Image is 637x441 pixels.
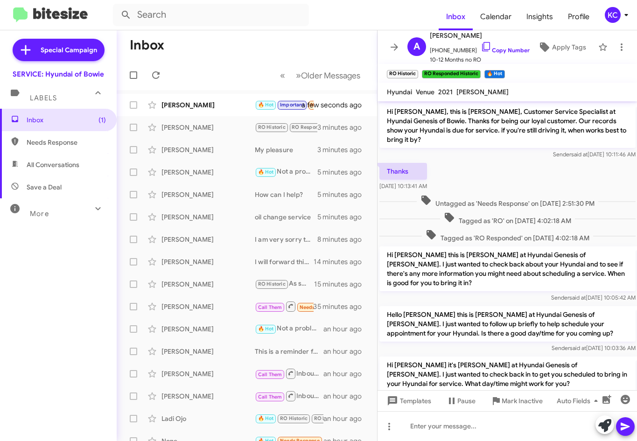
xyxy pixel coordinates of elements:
div: Yes [255,122,317,133]
div: Inbound Call [255,390,323,402]
a: Special Campaign [13,39,105,61]
div: 14 minutes ago [314,257,369,266]
span: RO Historic [258,124,286,130]
div: Which services will be completed according to mileage and schedule? [255,99,314,110]
span: Sender [DATE] 10:11:46 AM [553,151,635,158]
div: 5 minutes ago [317,168,370,177]
span: [PERSON_NAME] [456,88,509,96]
div: [PERSON_NAME] [161,257,255,266]
span: [PHONE_NUMBER] [430,41,530,55]
div: 3 minutes ago [317,123,370,132]
a: Inbox [439,3,473,30]
a: Copy Number [481,47,530,54]
button: Templates [378,392,439,409]
input: Search [113,4,309,26]
span: Needs Response [300,304,339,310]
span: Sender [DATE] 10:03:36 AM [551,344,635,351]
span: Call Them [258,371,282,378]
span: said at [569,294,585,301]
span: All Conversations [27,160,79,169]
div: an hour ago [323,347,369,356]
small: RO Responded Historic [422,70,481,78]
div: Inbound Call [255,301,314,312]
div: an hour ago [323,324,369,334]
div: 5 minutes ago [317,212,370,222]
div: 5 minutes ago [317,190,370,199]
span: 🔥 Hot [258,326,274,332]
button: Mark Inactive [483,392,550,409]
span: A [413,39,420,54]
span: Older Messages [301,70,360,81]
span: Hyundai [387,88,412,96]
span: Calendar [473,3,519,30]
div: an hour ago [323,369,369,378]
span: Untagged as 'Needs Response' on [DATE] 2:51:30 PM [416,195,598,208]
button: Apply Tags [530,39,594,56]
span: 🔥 Hot [258,102,274,108]
span: Special Campaign [41,45,97,55]
span: Auto Fields [557,392,602,409]
small: RO Historic [387,70,418,78]
p: Thanks [379,163,427,180]
div: [PERSON_NAME] [161,392,255,401]
span: Mark Inactive [502,392,543,409]
span: Save a Deal [27,182,62,192]
div: [PERSON_NAME] [161,123,255,132]
div: [PERSON_NAME] [161,369,255,378]
div: a few seconds ago [314,100,370,110]
span: Call Them [258,394,282,400]
span: Needs Response [27,138,106,147]
span: Important [280,102,304,108]
span: said at [571,151,587,158]
p: Hi [PERSON_NAME] this is [PERSON_NAME] at Hyundai Genesis of [PERSON_NAME]. I just wanted to chec... [379,246,636,291]
div: 15 minutes ago [314,280,369,289]
span: 2021 [438,88,453,96]
p: Hello [PERSON_NAME] this is [PERSON_NAME] at Hyundai Genesis of [PERSON_NAME]. I just wanted to f... [379,306,636,342]
div: [PERSON_NAME] [161,100,255,110]
span: (1) [98,115,106,125]
small: 🔥 Hot [484,70,504,78]
span: 10-12 Months no RO [430,55,530,64]
div: [PERSON_NAME] [161,190,255,199]
div: Not a problem, please let us know if you would like us to assist in any way [255,323,323,334]
div: 8 minutes ago [317,235,370,244]
span: 🔥 Hot [258,415,274,421]
a: Insights [519,3,560,30]
div: [PERSON_NAME] [161,168,255,177]
span: Pause [457,392,476,409]
span: Inbox [27,115,106,125]
span: Sender [DATE] 10:05:42 AM [551,294,635,301]
span: Labels [30,94,57,102]
div: [PERSON_NAME] [161,347,255,356]
div: Ladi Ojo [161,414,255,423]
span: Venue [416,88,434,96]
div: [PERSON_NAME] [161,324,255,334]
div: Inbound Call [255,368,323,379]
div: [PERSON_NAME] [161,235,255,244]
span: Templates [385,392,431,409]
div: [PERSON_NAME] [161,145,255,154]
button: Next [290,66,366,85]
div: My pleasure [255,145,317,154]
span: [PERSON_NAME] [430,30,530,41]
span: » [296,70,301,81]
div: [PERSON_NAME] [161,280,255,289]
div: an hour ago [323,414,369,423]
span: RO Historic [258,281,286,287]
span: RO Historic [280,415,308,421]
span: « [280,70,285,81]
span: Apply Tags [552,39,586,56]
div: [PERSON_NAME] [161,212,255,222]
div: oil change service [255,212,317,222]
div: an hour ago [323,392,369,401]
button: Pause [439,392,483,409]
div: Which of my Hyundai? [255,413,323,424]
div: 3 minutes ago [317,145,370,154]
span: said at [569,344,586,351]
div: As soon as [DATE], do you have a preference on the day and time? Also would you prefer to wait or... [255,279,314,289]
div: This is a reminder for the oil change service [255,347,323,356]
span: Profile [560,3,597,30]
span: RO Responded Historic [314,415,370,421]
